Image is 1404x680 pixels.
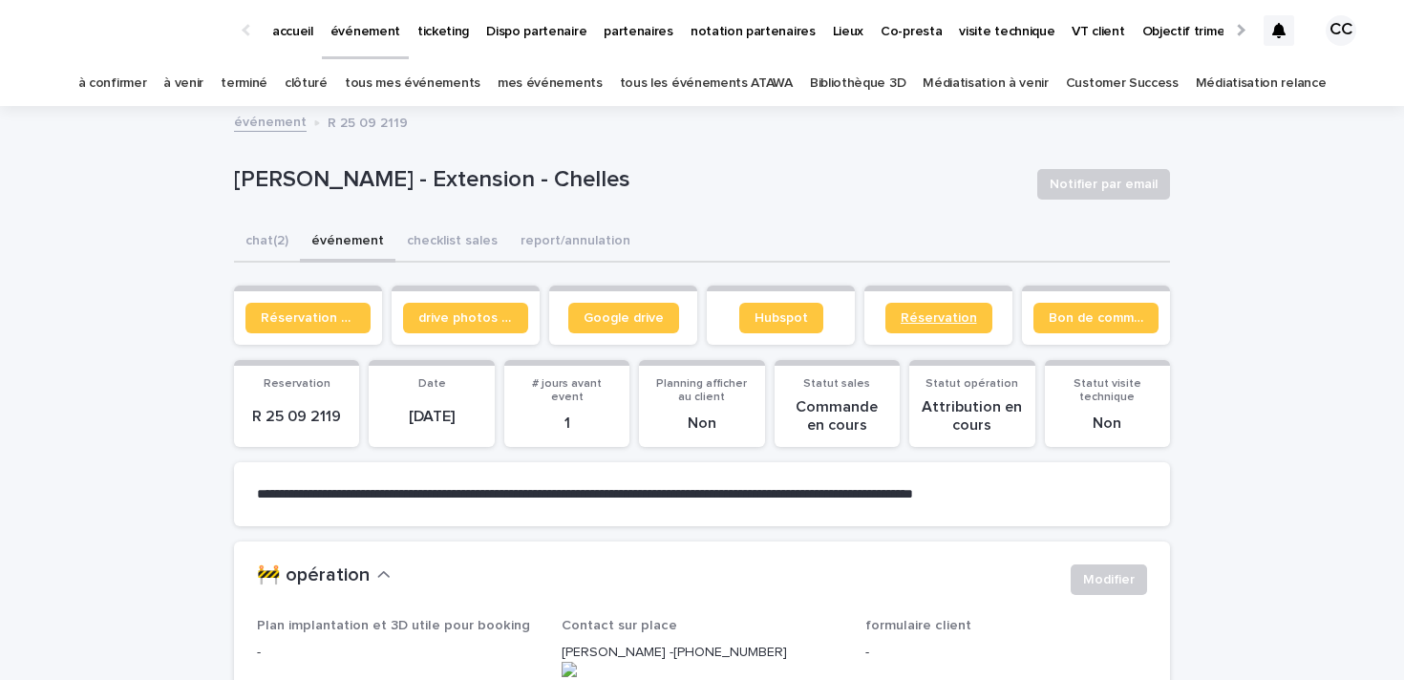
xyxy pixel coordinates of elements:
[923,61,1049,106] a: Médiatisation à venir
[739,303,823,333] a: Hubspot
[261,311,355,325] span: Réservation client
[257,564,370,587] h2: 🚧 opération
[380,408,482,426] p: [DATE]
[901,311,977,325] span: Réservation
[245,408,348,426] p: R 25 09 2119
[1033,303,1159,333] a: Bon de commande
[38,11,223,50] img: Ls34BcGeRexTGTNfXpUC
[925,378,1018,390] span: Statut opération
[245,303,371,333] a: Réservation client
[865,643,1147,663] p: -
[516,414,618,433] p: 1
[562,662,843,677] img: actions-icon.png
[1050,175,1158,194] span: Notifier par email
[1074,378,1141,403] span: Statut visite technique
[1196,61,1327,106] a: Médiatisation relance
[418,311,513,325] span: drive photos coordinateur
[865,619,971,632] span: formulaire client
[656,378,747,403] span: Planning afficher au client
[403,303,528,333] a: drive photos coordinateur
[300,223,395,263] button: événement
[257,564,391,587] button: 🚧 opération
[221,61,267,106] a: terminé
[1037,169,1170,200] button: Notifier par email
[620,61,793,106] a: tous les événements ATAWA
[498,61,603,106] a: mes événements
[264,378,330,390] span: Reservation
[810,61,905,106] a: Bibliothèque 3D
[1056,414,1159,433] p: Non
[395,223,509,263] button: checklist sales
[562,619,677,632] span: Contact sur place
[1326,15,1356,46] div: CC
[257,619,530,632] span: Plan implantation et 3D utile pour booking
[584,311,664,325] span: Google drive
[786,398,888,435] p: Commande en cours
[1071,564,1147,595] button: Modifier
[562,643,843,678] p: [PERSON_NAME] -
[921,398,1023,435] p: Attribution en cours
[568,303,679,333] a: Google drive
[673,646,787,659] onoff-telecom-ce-phone-number-wrapper: [PHONE_NUMBER]
[1083,570,1135,589] span: Modifier
[257,643,539,663] p: -
[234,223,300,263] button: chat (2)
[285,61,328,106] a: clôturé
[532,378,602,403] span: # jours avant event
[803,378,870,390] span: Statut sales
[1049,311,1143,325] span: Bon de commande
[78,61,147,106] a: à confirmer
[234,110,307,132] a: événement
[509,223,642,263] button: report/annulation
[163,61,203,106] a: à venir
[418,378,446,390] span: Date
[345,61,480,106] a: tous mes événements
[755,311,808,325] span: Hubspot
[328,111,408,132] p: R 25 09 2119
[650,414,753,433] p: Non
[234,166,1022,194] p: [PERSON_NAME] - Extension - Chelles
[885,303,992,333] a: Réservation
[1066,61,1179,106] a: Customer Success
